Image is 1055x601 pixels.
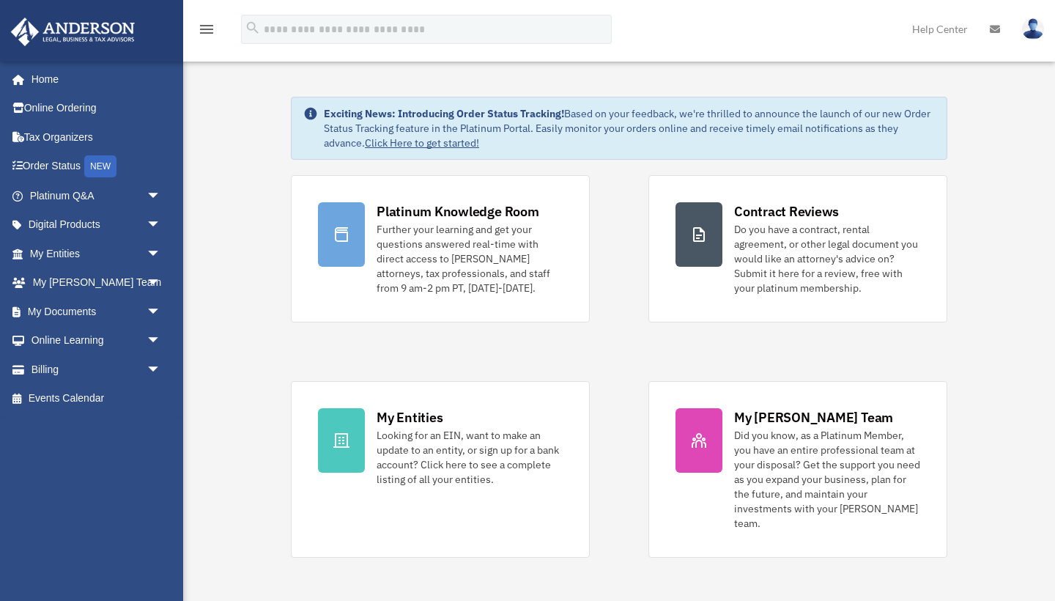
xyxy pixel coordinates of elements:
a: Home [10,64,176,94]
a: Events Calendar [10,384,183,413]
a: Click Here to get started! [365,136,479,150]
i: menu [198,21,215,38]
a: Digital Productsarrow_drop_down [10,210,183,240]
div: Based on your feedback, we're thrilled to announce the launch of our new Order Status Tracking fe... [324,106,935,150]
div: My [PERSON_NAME] Team [734,408,893,427]
span: arrow_drop_down [147,181,176,211]
a: Platinum Q&Aarrow_drop_down [10,181,183,210]
a: Billingarrow_drop_down [10,355,183,384]
span: arrow_drop_down [147,210,176,240]
div: Further your learning and get your questions answered real-time with direct access to [PERSON_NAM... [377,222,563,295]
span: arrow_drop_down [147,355,176,385]
div: Platinum Knowledge Room [377,202,539,221]
a: Tax Organizers [10,122,183,152]
a: My [PERSON_NAME] Teamarrow_drop_down [10,268,183,298]
div: Did you know, as a Platinum Member, you have an entire professional team at your disposal? Get th... [734,428,920,531]
div: NEW [84,155,116,177]
span: arrow_drop_down [147,326,176,356]
a: My Documentsarrow_drop_down [10,297,183,326]
a: My Entitiesarrow_drop_down [10,239,183,268]
div: Looking for an EIN, want to make an update to an entity, or sign up for a bank account? Click her... [377,428,563,487]
a: My [PERSON_NAME] Team Did you know, as a Platinum Member, you have an entire professional team at... [648,381,947,558]
div: Do you have a contract, rental agreement, or other legal document you would like an attorney's ad... [734,222,920,295]
a: Platinum Knowledge Room Further your learning and get your questions answered real-time with dire... [291,175,590,322]
span: arrow_drop_down [147,297,176,327]
img: Anderson Advisors Platinum Portal [7,18,139,46]
div: Contract Reviews [734,202,839,221]
a: My Entities Looking for an EIN, want to make an update to an entity, or sign up for a bank accoun... [291,381,590,558]
a: Order StatusNEW [10,152,183,182]
div: My Entities [377,408,443,427]
strong: Exciting News: Introducing Order Status Tracking! [324,107,564,120]
a: menu [198,26,215,38]
a: Online Ordering [10,94,183,123]
a: Contract Reviews Do you have a contract, rental agreement, or other legal document you would like... [648,175,947,322]
img: User Pic [1022,18,1044,40]
span: arrow_drop_down [147,239,176,269]
i: search [245,20,261,36]
a: Online Learningarrow_drop_down [10,326,183,355]
span: arrow_drop_down [147,268,176,298]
